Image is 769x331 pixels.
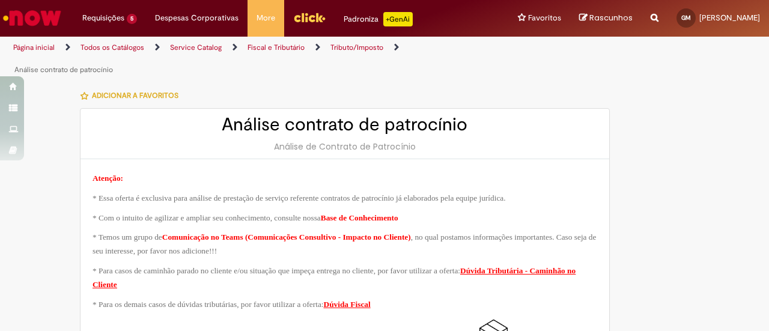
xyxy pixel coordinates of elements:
span: Despesas Corporativas [155,12,239,24]
span: Rascunhos [589,12,633,23]
span: Favoritos [528,12,561,24]
a: Fiscal e Tributário [248,43,305,52]
span: 5 [127,14,137,24]
span: * Com o intuito de agilizar e ampliar seu conhecimento, consulte nossa [93,213,321,222]
a: Todos os Catálogos [81,43,144,52]
div: Padroniza [344,12,413,26]
img: click_logo_yellow_360x200.png [293,8,326,26]
span: * Para casos de caminhão parado no cliente e/ou situação que impeça entrega no cliente, por favor... [93,266,460,275]
span: Atenção: [93,174,123,183]
a: Tributo/Imposto [330,43,383,52]
a: Dúvida Tributária - Caminhão no Cliente [93,266,576,289]
a: Service Catalog [170,43,222,52]
div: Análise de Contrato de Patrocínio [93,141,597,153]
span: [PERSON_NAME] [699,13,760,23]
span: * Para os demais casos de dúvidas tributárias, por favor utilizar a oferta: [93,300,324,309]
a: Análise contrato de patrocínio [14,65,113,74]
ul: Trilhas de página [9,37,503,81]
a: Dúvida Fiscal [324,300,371,309]
span: GM [681,14,691,22]
span: * Temos um grupo de [93,232,162,241]
span: Base de Conhecimento [321,213,398,222]
span: Requisições [82,12,124,24]
p: +GenAi [383,12,413,26]
img: ServiceNow [1,6,63,30]
button: Adicionar a Favoritos [80,83,185,108]
a: Página inicial [13,43,55,52]
h2: Análise contrato de patrocínio [93,115,597,135]
span: * Essa oferta é exclusiva para análise de prestação de serviço referente contratos de patrocínio ... [93,193,506,202]
span: More [257,12,275,24]
span: Adicionar a Favoritos [92,91,178,100]
a: Rascunhos [579,13,633,24]
span: Comunicação no Teams (Comunicações Consultivo - Impacto no Cliente) [162,232,411,241]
